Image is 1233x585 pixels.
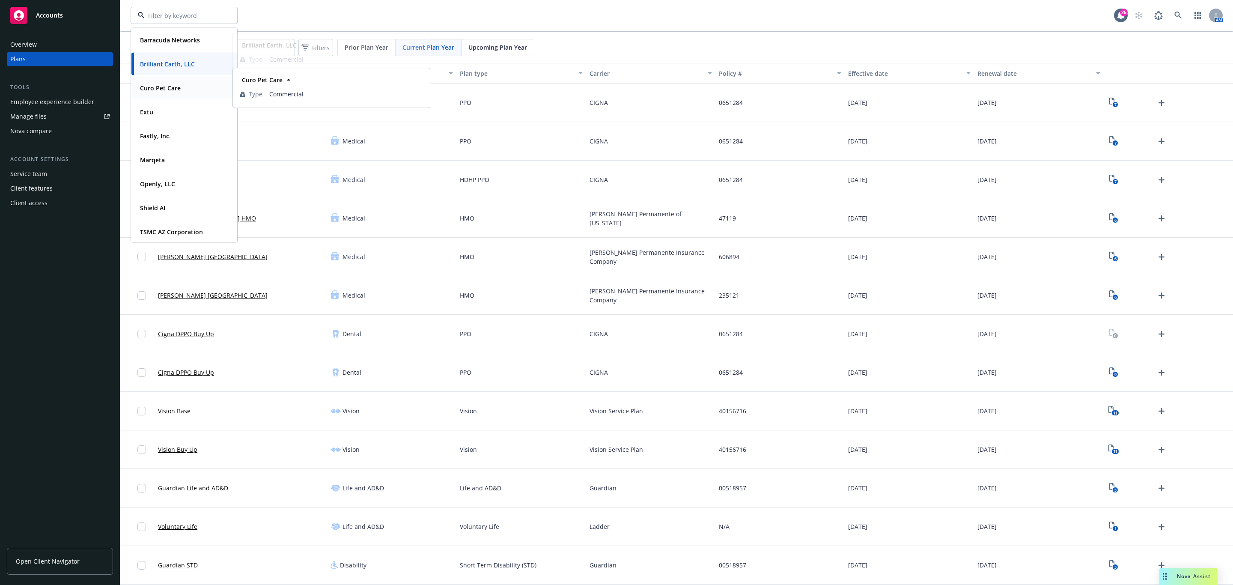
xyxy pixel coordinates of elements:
[249,55,262,64] span: Type
[1155,212,1168,225] a: Upload Plan Documents
[974,63,1103,84] button: Renewal date
[1114,218,1117,223] text: 6
[137,522,146,531] input: Toggle Row Selected
[719,329,743,338] span: 0651284
[1170,7,1187,24] a: Search
[848,69,961,78] div: Effective date
[1107,558,1121,572] a: View Plan Documents
[342,175,365,184] span: Medical
[137,291,146,300] input: Toggle Row Selected
[140,204,165,212] strong: Shield AI
[10,52,26,66] div: Plans
[158,445,197,454] a: Vision Buy Up
[1155,250,1168,264] a: Upload Plan Documents
[848,98,867,107] span: [DATE]
[848,368,867,377] span: [DATE]
[158,252,268,261] a: [PERSON_NAME] [GEOGRAPHIC_DATA]
[7,167,113,181] a: Service team
[977,484,997,492] span: [DATE]
[977,175,997,184] span: [DATE]
[140,84,181,92] strong: Curo Pet Care
[342,406,360,415] span: Vision
[1114,487,1117,493] text: 5
[242,76,283,84] strong: Curo Pet Care
[460,175,489,184] span: HDHP PPO
[10,182,53,195] div: Client features
[269,55,423,64] span: Commercial
[977,368,997,377] span: [DATE]
[137,330,146,338] input: Toggle Row Selected
[7,182,113,195] a: Client features
[10,124,52,138] div: Nova compare
[10,196,48,210] div: Client access
[1114,526,1117,531] text: 1
[719,98,743,107] span: 0651284
[977,252,997,261] span: [DATE]
[140,108,153,116] strong: Extu
[590,561,616,570] span: Guardian
[848,175,867,184] span: [DATE]
[719,406,746,415] span: 40156716
[460,406,477,415] span: Vision
[977,445,997,454] span: [DATE]
[456,63,586,84] button: Plan type
[145,11,220,20] input: Filter by keyword
[460,368,471,377] span: PPO
[1150,7,1167,24] a: Report a Bug
[848,561,867,570] span: [DATE]
[590,137,608,146] span: CIGNA
[715,63,845,84] button: Policy #
[719,137,743,146] span: 0651284
[460,137,471,146] span: PPO
[848,329,867,338] span: [DATE]
[242,41,297,49] strong: Brilliant Earth, LLC
[719,522,730,531] span: N/A
[719,291,739,300] span: 235121
[10,95,94,109] div: Employee experience builder
[1107,96,1121,110] a: View Plan Documents
[137,561,146,570] input: Toggle Row Selected
[1107,366,1121,379] a: View Plan Documents
[848,291,867,300] span: [DATE]
[137,253,146,261] input: Toggle Row Selected
[1107,250,1121,264] a: View Plan Documents
[1177,573,1211,580] span: Nova Assist
[977,406,997,415] span: [DATE]
[1113,449,1117,454] text: 11
[977,291,997,300] span: [DATE]
[848,522,867,531] span: [DATE]
[1107,520,1121,534] a: View Plan Documents
[848,137,867,146] span: [DATE]
[7,3,113,27] a: Accounts
[719,561,746,570] span: 00518957
[1155,404,1168,418] a: Upload Plan Documents
[137,407,146,415] input: Toggle Row Selected
[590,329,608,338] span: CIGNA
[158,291,268,300] a: [PERSON_NAME] [GEOGRAPHIC_DATA]
[719,484,746,492] span: 00518957
[342,445,360,454] span: Vision
[158,329,214,338] a: Cigna DPPO Buy Up
[719,368,743,377] span: 0651284
[590,368,608,377] span: CIGNA
[342,484,384,492] span: Life and AD&D
[848,252,867,261] span: [DATE]
[845,63,974,84] button: Effective date
[1114,140,1117,146] text: 7
[342,214,365,223] span: Medical
[1130,7,1147,24] a: Start snowing
[590,175,608,184] span: CIGNA
[460,69,573,78] div: Plan type
[1189,7,1206,24] a: Switch app
[848,214,867,223] span: [DATE]
[269,90,423,98] span: Commercial
[586,63,715,84] button: Carrier
[342,522,384,531] span: Life and AD&D
[590,445,643,454] span: Vision Service Plan
[342,329,361,338] span: Dental
[1155,134,1168,148] a: Upload Plan Documents
[1114,295,1117,300] text: 6
[1155,327,1168,341] a: Upload Plan Documents
[1114,372,1117,377] text: 9
[590,248,712,266] span: [PERSON_NAME] Permanente Insurance Company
